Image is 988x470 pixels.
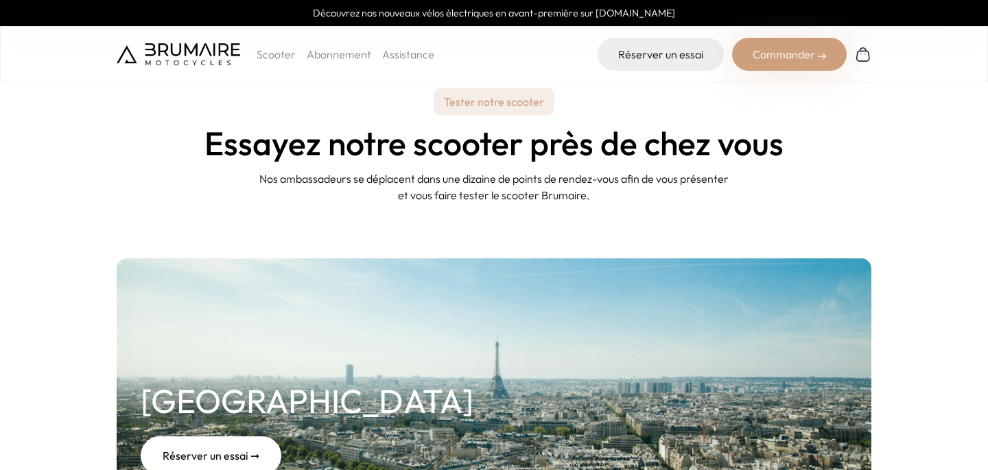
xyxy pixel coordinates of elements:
[141,376,473,425] h2: [GEOGRAPHIC_DATA]
[382,47,434,61] a: Assistance
[818,52,826,60] img: right-arrow-2.png
[307,47,371,61] a: Abonnement
[598,38,724,71] a: Réserver un essai
[204,126,784,159] h1: Essayez notre scooter près de chez vous
[855,46,871,63] img: Panier
[254,170,734,203] p: Nos ambassadeurs se déplacent dans une dizaine de points de rendez-vous afin de vous présenter et...
[732,38,847,71] div: Commander
[257,46,296,63] p: Scooter
[117,43,240,65] img: Brumaire Motocycles
[434,88,554,115] p: Tester notre scooter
